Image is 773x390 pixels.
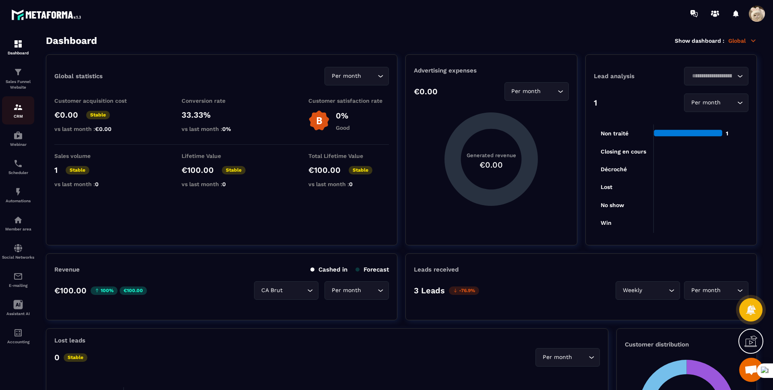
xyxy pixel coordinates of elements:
[95,181,99,187] span: 0
[675,37,724,44] p: Show dashboard :
[259,286,284,295] span: CA Brut
[2,114,34,118] p: CRM
[621,286,644,295] span: Weekly
[182,110,262,120] p: 33.33%
[2,33,34,61] a: formationformationDashboard
[2,170,34,175] p: Scheduler
[414,87,438,96] p: €0.00
[11,7,84,22] img: logo
[363,286,376,295] input: Search for option
[2,311,34,316] p: Assistant AI
[594,73,671,80] p: Lead analysis
[2,199,34,203] p: Automations
[2,96,34,124] a: formationformationCRM
[2,294,34,322] a: Assistant AI
[46,35,97,46] h3: Dashboard
[86,111,110,119] p: Stable
[54,110,78,120] p: €0.00
[2,153,34,181] a: schedulerschedulerScheduler
[739,358,763,382] div: Mở cuộc trò chuyện
[601,148,646,155] tspan: Closing en cours
[54,337,85,344] p: Lost leads
[363,72,376,81] input: Search for option
[64,353,87,362] p: Stable
[308,165,341,175] p: €100.00
[510,87,543,96] span: Per month
[222,166,246,174] p: Stable
[684,67,748,85] div: Search for option
[689,72,735,81] input: Search for option
[684,93,748,112] div: Search for option
[91,286,118,295] p: 100%
[2,237,34,266] a: social-networksocial-networkSocial Networks
[330,72,363,81] span: Per month
[2,51,34,55] p: Dashboard
[13,39,23,49] img: formation
[541,353,574,362] span: Per month
[2,209,34,237] a: automationsautomationsMember area
[2,340,34,344] p: Accounting
[222,126,231,132] span: 0%
[66,166,89,174] p: Stable
[54,286,87,295] p: €100.00
[601,184,612,190] tspan: Lost
[616,281,680,300] div: Search for option
[13,102,23,112] img: formation
[310,266,347,273] p: Cashed in
[349,166,372,174] p: Stable
[120,286,147,295] p: €100.00
[414,266,459,273] p: Leads received
[336,111,350,120] p: 0%
[54,266,80,273] p: Revenue
[330,286,363,295] span: Per month
[2,322,34,350] a: accountantaccountantAccounting
[54,181,135,187] p: vs last month :
[13,328,23,338] img: accountant
[2,227,34,231] p: Member area
[414,286,445,295] p: 3 Leads
[644,286,667,295] input: Search for option
[2,266,34,294] a: emailemailE-mailing
[308,153,389,159] p: Total Lifetime Value
[449,286,479,295] p: -76.9%
[54,97,135,104] p: Customer acquisition cost
[349,181,353,187] span: 0
[722,286,735,295] input: Search for option
[2,124,34,153] a: automationsautomationsWebinar
[308,181,389,187] p: vs last month :
[222,181,226,187] span: 0
[13,159,23,168] img: scheduler
[54,165,58,175] p: 1
[689,98,722,107] span: Per month
[254,281,318,300] div: Search for option
[601,166,627,172] tspan: Décroché
[535,348,600,367] div: Search for option
[2,255,34,259] p: Social Networks
[308,97,389,104] p: Customer satisfaction rate
[414,67,568,74] p: Advertising expenses
[54,153,135,159] p: Sales volume
[182,97,262,104] p: Conversion rate
[684,281,748,300] div: Search for option
[2,181,34,209] a: automationsautomationsAutomations
[355,266,389,273] p: Forecast
[54,353,60,362] p: 0
[2,142,34,147] p: Webinar
[182,126,262,132] p: vs last month :
[182,165,214,175] p: €100.00
[13,215,23,225] img: automations
[13,187,23,197] img: automations
[601,130,628,137] tspan: Non traité
[54,126,135,132] p: vs last month :
[13,272,23,281] img: email
[182,181,262,187] p: vs last month :
[574,353,587,362] input: Search for option
[625,341,748,348] p: Customer distribution
[543,87,556,96] input: Search for option
[594,98,597,108] p: 1
[324,67,389,85] div: Search for option
[284,286,305,295] input: Search for option
[2,79,34,90] p: Sales Funnel Website
[13,243,23,253] img: social-network
[689,286,722,295] span: Per month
